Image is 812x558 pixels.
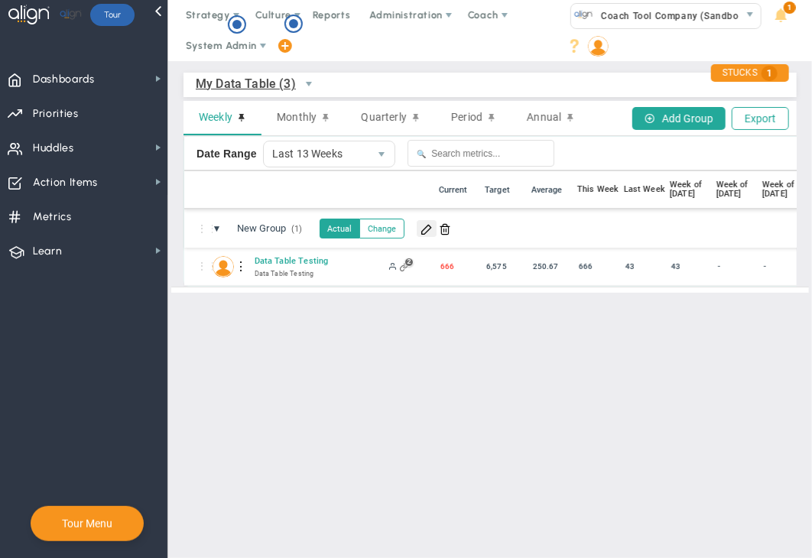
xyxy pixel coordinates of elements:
span: 2 [404,258,414,267]
div: STUCKS [711,64,789,82]
div: 43 [621,255,674,277]
div: Target [482,183,528,197]
button: Add Group [632,107,726,130]
span: System Admin [186,40,257,51]
div: 43 [667,255,720,277]
span: Coach Tool Company (Sandbox) [593,5,747,27]
button: Tour Menu [57,517,117,530]
span: Annual [527,110,561,125]
img: Sudhir Dakshinamurthy [213,256,234,277]
div: 6,575 [482,255,528,277]
span: Metrics [33,201,72,233]
img: 33476.Company.photo [574,5,593,24]
div: 250.67 [528,255,574,277]
li: Help & Frequently Asked Questions (FAQ) [563,31,586,61]
span: Huddles [33,132,74,164]
span: Original Target that is linked 2 times [400,262,409,271]
button: Export [732,107,789,130]
span: Period [451,110,482,125]
span: 🔍 [417,147,426,161]
span: ▼ [213,222,222,236]
span: select [739,4,761,28]
img: 64089.Person.photo [588,36,609,57]
div: Data Table Testing [252,268,366,277]
input: Search metrics... [408,140,554,167]
div: This Week [574,185,628,194]
span: select [296,71,322,97]
span: Last 13 Weeks [264,141,369,167]
span: Administration [369,9,442,21]
span: 1 [784,2,796,14]
span: (1) [289,223,304,235]
div: Current [436,183,482,197]
span: select [369,141,395,167]
span: Strategy [186,9,230,21]
span: Action Items [33,167,98,199]
span: Coach [468,9,499,21]
button: Change [359,219,404,238]
span: Click to edit group name [231,216,311,241]
div: 666 [574,255,628,277]
span: Manually Updated [388,261,397,271]
div: Week of [DATE] [667,180,720,199]
div: Average [528,183,574,197]
span: Drag to reorder categories [197,222,218,235]
button: Actual [320,219,359,238]
span: Weekly [199,110,232,125]
div: Last Week [621,185,674,194]
span: 1 [762,66,778,81]
label: Date Range [197,147,257,161]
span: Priorities [33,98,79,130]
div: 666 [436,255,482,277]
div: Drag to reorder [197,259,212,274]
span: Learn [33,235,62,268]
span: My Data Table (3) [196,71,296,97]
span: Data Table Testing [252,255,351,267]
span: Dashboards [33,63,95,96]
span: Quarterly [361,110,406,125]
span: Culture [255,9,291,21]
div: - [713,255,767,277]
div: Week of [DATE] [713,180,767,199]
span: Monthly [277,110,317,125]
